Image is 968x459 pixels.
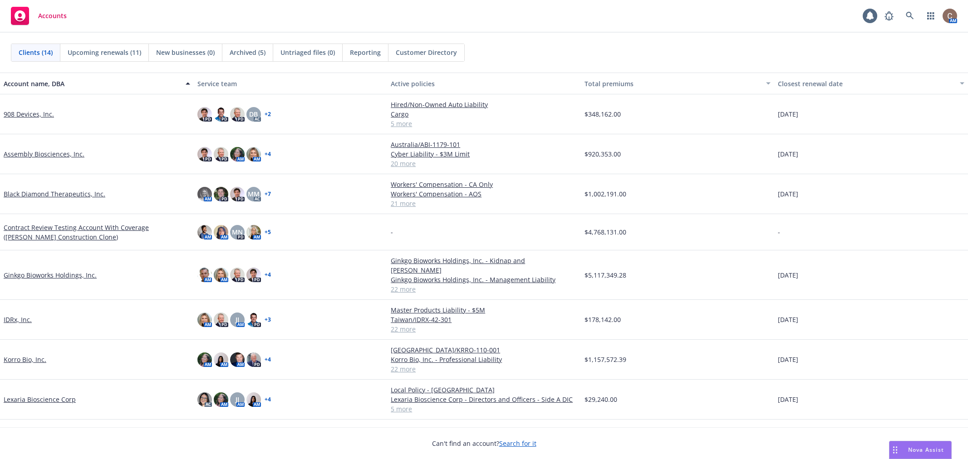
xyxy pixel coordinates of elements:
span: $4,768,131.00 [585,227,626,237]
a: Korro Bio, Inc. - Professional Liability [391,355,577,364]
div: Drag to move [889,441,901,459]
a: Taiwan/IDRX-42-301 [391,315,577,324]
a: Worldwide Terrorism [391,425,577,435]
span: Reporting [350,48,381,57]
span: Can't find an account? [432,439,536,448]
img: photo [230,187,245,201]
a: Australia/ABI-1179-101 [391,140,577,149]
button: Active policies [387,73,581,94]
a: 908 Devices, Inc. [4,109,54,119]
img: photo [214,352,228,367]
div: Total premiums [585,79,761,88]
span: MN [232,227,243,237]
span: [DATE] [778,315,798,324]
span: [DATE] [778,270,798,280]
span: New businesses (0) [156,48,215,57]
a: + 5 [265,229,271,235]
a: Local Policy - [GEOGRAPHIC_DATA] [391,385,577,395]
span: $5,117,349.28 [585,270,626,280]
span: Customer Directory [396,48,457,57]
span: [DATE] [778,189,798,199]
div: Account name, DBA [4,79,180,88]
img: photo [214,107,228,122]
a: Switch app [922,7,940,25]
img: photo [230,107,245,122]
span: Upcoming renewals (11) [68,48,141,57]
span: [DATE] [778,149,798,159]
span: JJ [236,315,239,324]
a: + 7 [265,191,271,197]
img: photo [214,392,228,407]
img: photo [246,147,261,161]
a: Korro Bio, Inc. [4,355,46,364]
img: photo [214,187,228,201]
span: Clients (14) [19,48,53,57]
a: Cyber Liability - $3M Limit [391,149,577,159]
div: Active policies [391,79,577,88]
a: [GEOGRAPHIC_DATA]/KRRO-110-001 [391,345,577,355]
img: photo [214,268,228,282]
img: photo [214,313,228,327]
span: [DATE] [778,395,798,404]
a: + 4 [265,357,271,362]
img: photo [214,225,228,239]
a: Lexaria Bioscience Corp - Directors and Officers - Side A DIC [391,395,577,404]
button: Closest renewal date [774,73,968,94]
a: Lexaria Bioscience Corp [4,395,76,404]
span: [DATE] [778,355,798,364]
span: Untriaged files (0) [280,48,335,57]
a: Cargo [391,109,577,119]
a: Black Diamond Therapeutics, Inc. [4,189,105,199]
a: 5 more [391,404,577,414]
a: Contract Review Testing Account With Coverage ([PERSON_NAME] Construction Clone) [4,223,190,242]
a: Hired/Non-Owned Auto Liability [391,100,577,109]
a: 22 more [391,364,577,374]
span: $178,142.00 [585,315,621,324]
span: $1,157,572.39 [585,355,626,364]
span: $29,240.00 [585,395,617,404]
span: - [391,227,393,237]
span: [DATE] [778,109,798,119]
span: $348,162.00 [585,109,621,119]
a: Workers' Compensation - CA Only [391,180,577,189]
a: Ginkgo Bioworks Holdings, Inc. [4,270,97,280]
img: photo [246,225,261,239]
button: Service team [194,73,388,94]
a: Accounts [7,3,70,29]
img: photo [197,107,212,122]
a: 22 more [391,284,577,294]
a: + 4 [265,397,271,402]
button: Total premiums [581,73,775,94]
span: Accounts [38,12,67,20]
a: Assembly Biosciences, Inc. [4,149,84,159]
span: - [778,227,780,237]
a: IDRx, Inc. [4,315,32,324]
img: photo [197,187,212,201]
a: + 2 [265,112,271,117]
a: + 4 [265,151,271,157]
a: 21 more [391,199,577,208]
button: Nova Assist [889,441,952,459]
img: photo [214,147,228,161]
img: photo [246,313,261,327]
img: photo [246,392,261,407]
a: 22 more [391,324,577,334]
span: Nova Assist [908,446,944,454]
a: 5 more [391,119,577,128]
a: Search for it [499,439,536,448]
img: photo [943,9,957,23]
a: Ginkgo Bioworks Holdings, Inc. - Management Liability [391,275,577,284]
img: photo [230,268,245,282]
a: Master Products Liability - $5M [391,305,577,315]
img: photo [197,313,212,327]
span: JJ [236,395,239,404]
span: MM [248,189,260,199]
a: + 3 [265,317,271,322]
a: + 4 [265,272,271,278]
img: photo [246,352,261,367]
